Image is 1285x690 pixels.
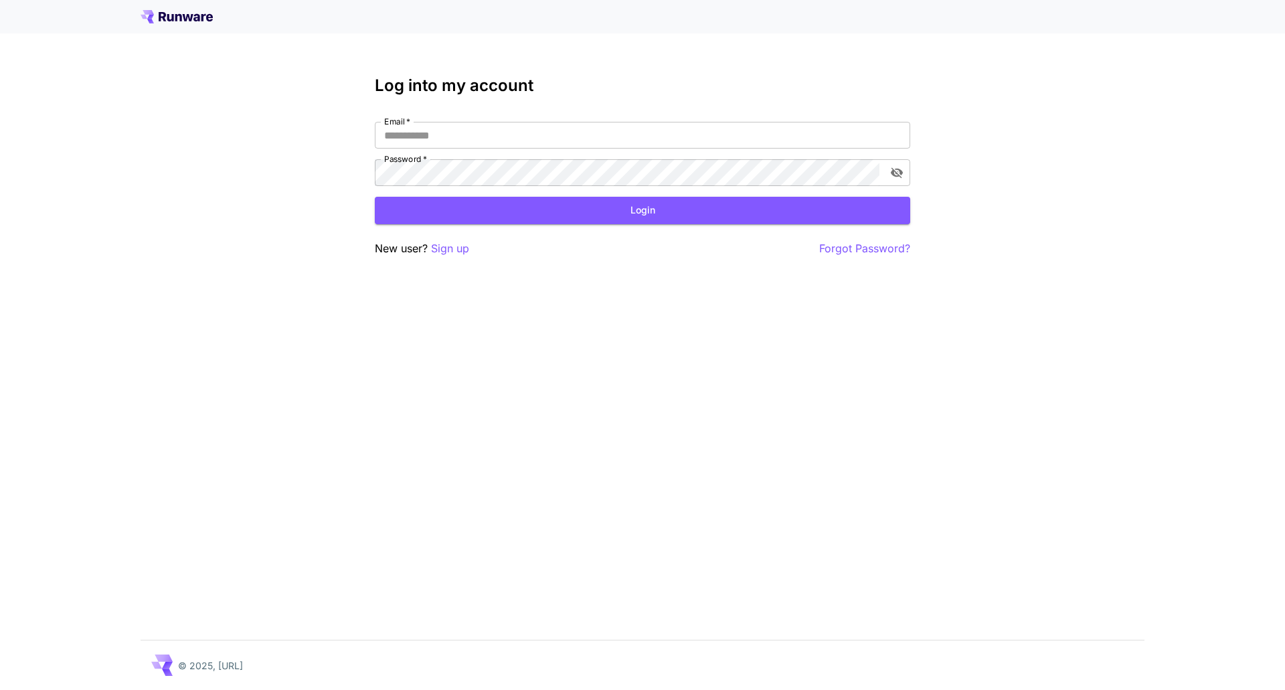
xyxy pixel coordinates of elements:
[819,240,910,257] button: Forgot Password?
[375,76,910,95] h3: Log into my account
[178,659,243,673] p: © 2025, [URL]
[384,116,410,127] label: Email
[384,153,427,165] label: Password
[375,197,910,224] button: Login
[375,240,469,257] p: New user?
[431,240,469,257] button: Sign up
[885,161,909,185] button: toggle password visibility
